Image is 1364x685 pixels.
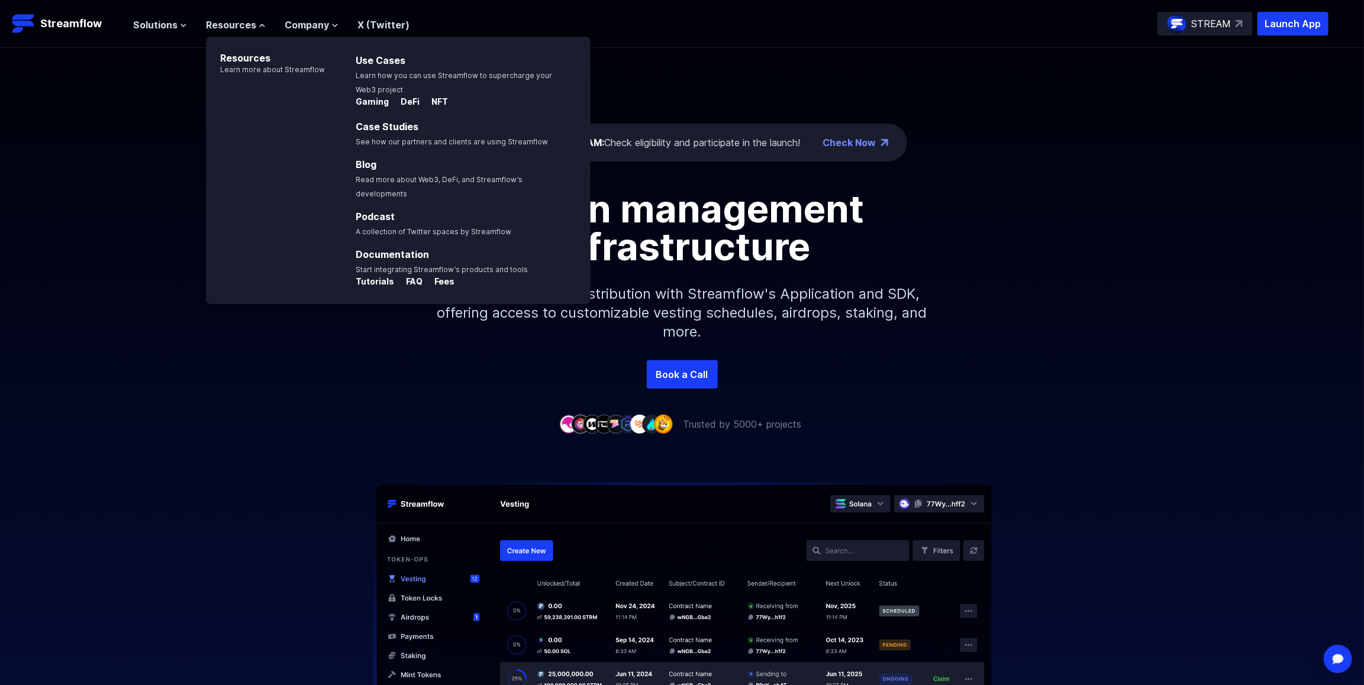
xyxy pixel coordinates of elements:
a: Blog [356,159,376,170]
p: NFT [422,96,448,108]
p: Simplify your token distribution with Streamflow's Application and SDK, offering access to custom... [428,266,937,360]
span: Start integrating Streamflow’s products and tools [356,265,528,274]
button: Solutions [133,18,187,32]
a: Gaming [356,97,391,109]
p: Resources [206,37,325,65]
a: STREAM [1157,12,1253,35]
button: Company [285,18,338,32]
h1: Token management infrastructure [416,190,949,266]
p: Streamflow [40,15,102,32]
div: Check eligibility and participate in the launch! [500,135,801,150]
a: Check Now [823,135,876,150]
a: Documentation [356,248,429,260]
a: Streamflow [12,12,121,35]
img: company-1 [559,415,578,433]
img: company-7 [630,415,649,433]
img: company-4 [595,415,614,433]
p: Gaming [356,96,389,108]
img: company-2 [571,415,590,433]
a: DeFi [391,97,422,109]
p: DeFi [391,96,420,108]
span: See how our partners and clients are using Streamflow [356,137,548,146]
img: company-5 [607,415,625,433]
p: Tutorials [356,276,394,287]
img: company-3 [583,415,602,433]
p: Trusted by 5000+ projects [683,417,802,431]
span: Company [285,18,329,32]
a: Case Studies [356,121,418,133]
p: Learn more about Streamflow [206,65,325,75]
button: Launch App [1257,12,1328,35]
span: Solutions [133,18,178,32]
img: company-9 [654,415,673,433]
a: NFT [422,97,448,109]
p: STREAM [1191,17,1231,31]
span: Resources [206,18,256,32]
a: Use Cases [356,54,405,66]
a: FAQ [396,277,425,289]
img: Streamflow Logo [12,12,36,35]
div: Open Intercom Messenger [1324,645,1352,673]
span: Learn how you can use Streamflow to supercharge your Web3 project [356,71,552,94]
a: X (Twitter) [357,19,409,31]
a: Book a Call [647,360,718,389]
button: Resources [206,18,266,32]
img: company-6 [618,415,637,433]
p: Fees [425,276,454,287]
p: FAQ [396,276,423,287]
img: streamflow-logo-circle.png [1168,14,1186,33]
span: A collection of Twitter spaces by Streamflow [356,227,511,236]
a: Fees [425,277,454,289]
a: Tutorials [356,277,396,289]
img: company-8 [642,415,661,433]
span: Read more about Web3, DeFi, and Streamflow’s developments [356,175,523,198]
img: top-right-arrow.png [881,139,888,146]
img: top-right-arrow.svg [1236,20,1243,27]
a: Podcast [356,211,395,222]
